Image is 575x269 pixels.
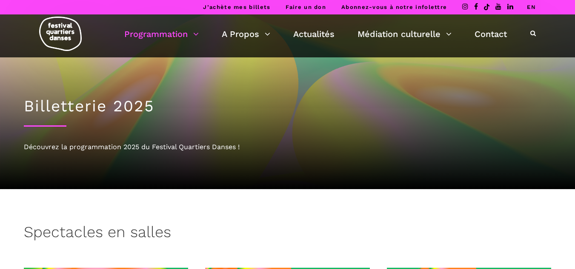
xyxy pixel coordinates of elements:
[286,4,326,10] a: Faire un don
[293,27,335,41] a: Actualités
[24,97,552,116] h1: Billetterie 2025
[39,17,82,51] img: logo-fqd-med
[341,4,447,10] a: Abonnez-vous à notre infolettre
[24,223,171,244] h3: Spectacles en salles
[222,27,270,41] a: A Propos
[124,27,199,41] a: Programmation
[527,4,536,10] a: EN
[24,142,552,153] div: Découvrez la programmation 2025 du Festival Quartiers Danses !
[475,27,507,41] a: Contact
[358,27,452,41] a: Médiation culturelle
[203,4,270,10] a: J’achète mes billets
